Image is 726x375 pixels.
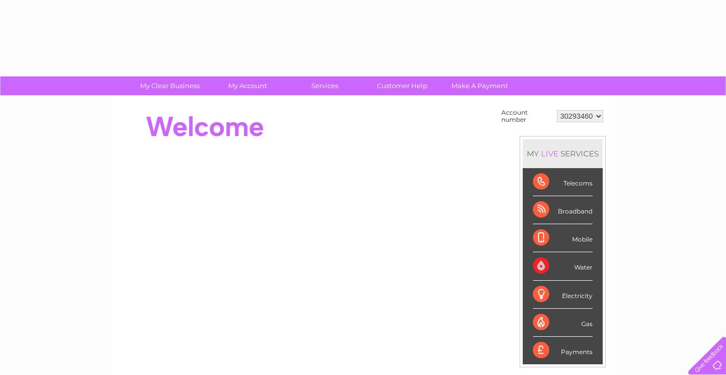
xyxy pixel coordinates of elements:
div: LIVE [539,149,560,158]
div: Electricity [533,281,593,309]
div: Gas [533,309,593,337]
div: Telecoms [533,168,593,196]
a: My Account [205,76,289,95]
div: Broadband [533,196,593,224]
td: Account number [499,106,554,126]
a: My Clear Business [128,76,212,95]
a: Make A Payment [438,76,522,95]
a: Customer Help [360,76,444,95]
div: MY SERVICES [523,139,603,168]
a: Services [283,76,367,95]
div: Mobile [533,224,593,252]
div: Water [533,252,593,280]
div: Payments [533,337,593,364]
